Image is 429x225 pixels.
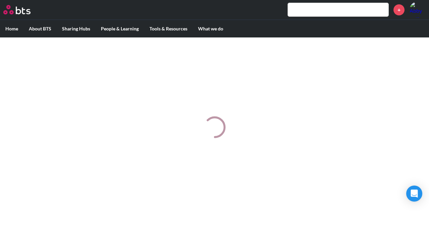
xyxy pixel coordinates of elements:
[410,2,426,18] img: Abby Terry
[406,186,422,202] div: Open Intercom Messenger
[3,5,30,14] img: BTS Logo
[144,20,193,37] label: Tools & Resources
[57,20,96,37] label: Sharing Hubs
[410,2,426,18] a: Profile
[23,20,57,37] label: About BTS
[193,20,229,37] label: What we do
[393,4,405,15] a: +
[96,20,144,37] label: People & Learning
[3,5,43,14] a: Go home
